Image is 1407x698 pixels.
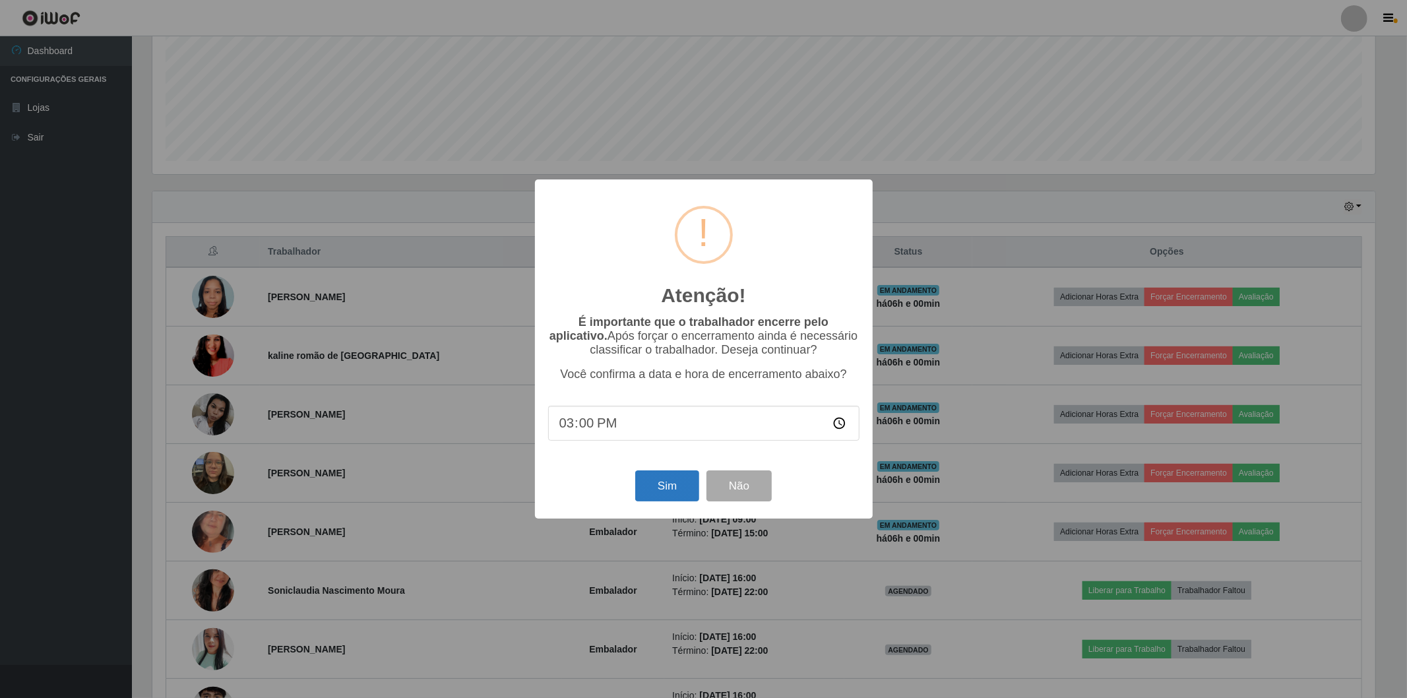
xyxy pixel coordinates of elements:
[635,470,699,501] button: Sim
[548,315,860,357] p: Após forçar o encerramento ainda é necessário classificar o trabalhador. Deseja continuar?
[661,284,745,307] h2: Atenção!
[706,470,772,501] button: Não
[549,315,829,342] b: É importante que o trabalhador encerre pelo aplicativo.
[548,367,860,381] p: Você confirma a data e hora de encerramento abaixo?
